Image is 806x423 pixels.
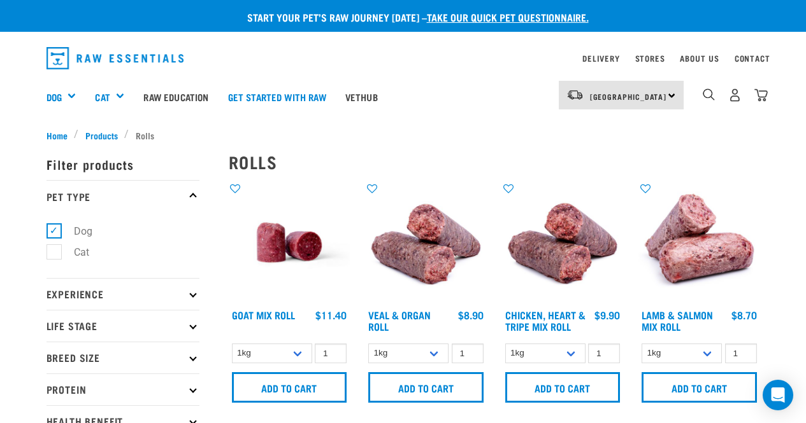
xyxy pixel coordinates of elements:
a: Home [47,128,75,142]
span: Products [85,128,118,142]
img: Raw Essentials Chicken Lamb Beef Bulk Minced Raw Dog Food Roll Unwrapped [229,182,350,303]
label: Cat [54,244,94,260]
a: Cat [95,90,110,104]
a: About Us [680,56,719,60]
a: Raw Education [134,71,218,122]
a: Products [78,128,124,142]
a: take our quick pet questionnaire. [427,14,589,20]
img: Raw Essentials Logo [47,47,184,69]
img: home-icon-1@2x.png [703,88,715,101]
span: [GEOGRAPHIC_DATA] [590,94,667,99]
img: home-icon@2x.png [754,88,768,102]
a: Chicken, Heart & Tripe Mix Roll [505,312,586,329]
input: 1 [315,343,347,363]
nav: dropdown navigation [36,42,770,74]
p: Breed Size [47,342,199,373]
div: $9.90 [594,309,620,321]
p: Life Stage [47,310,199,342]
a: Dog [47,90,62,104]
a: Contact [735,56,770,60]
a: Stores [635,56,665,60]
a: Get started with Raw [219,71,336,122]
img: van-moving.png [566,89,584,101]
a: Delivery [582,56,619,60]
div: $8.90 [458,309,484,321]
div: Open Intercom Messenger [763,380,793,410]
img: Veal Organ Mix Roll 01 [365,182,487,303]
input: Add to cart [642,372,757,403]
a: Vethub [336,71,387,122]
input: 1 [725,343,757,363]
input: Add to cart [505,372,621,403]
img: Chicken Heart Tripe Roll 01 [502,182,624,303]
input: Add to cart [232,372,347,403]
nav: breadcrumbs [47,128,760,142]
div: $8.70 [731,309,757,321]
input: Add to cart [368,372,484,403]
p: Pet Type [47,180,199,212]
input: 1 [452,343,484,363]
input: 1 [588,343,620,363]
img: user.png [728,88,742,102]
h2: Rolls [229,152,760,172]
p: Filter products [47,148,199,180]
p: Experience [47,278,199,310]
label: Dog [54,223,97,239]
a: Lamb & Salmon Mix Roll [642,312,713,329]
p: Protein [47,373,199,405]
span: Home [47,128,68,142]
a: Veal & Organ Roll [368,312,431,329]
div: $11.40 [315,309,347,321]
img: 1261 Lamb Salmon Roll 01 [638,182,760,303]
a: Goat Mix Roll [232,312,295,317]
